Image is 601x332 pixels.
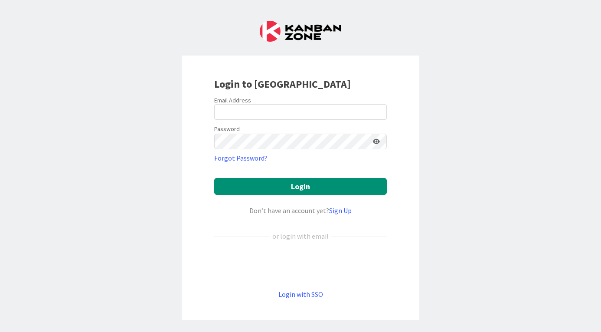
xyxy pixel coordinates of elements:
[260,21,341,42] img: Kanban Zone
[214,178,387,195] button: Login
[214,125,240,134] label: Password
[278,290,323,299] a: Login with SSO
[214,205,387,216] div: Don’t have an account yet?
[214,96,251,104] label: Email Address
[270,231,331,241] div: or login with email
[214,153,268,163] a: Forgot Password?
[329,206,352,215] a: Sign Up
[210,256,391,275] iframe: Sign in with Google Button
[214,77,351,91] b: Login to [GEOGRAPHIC_DATA]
